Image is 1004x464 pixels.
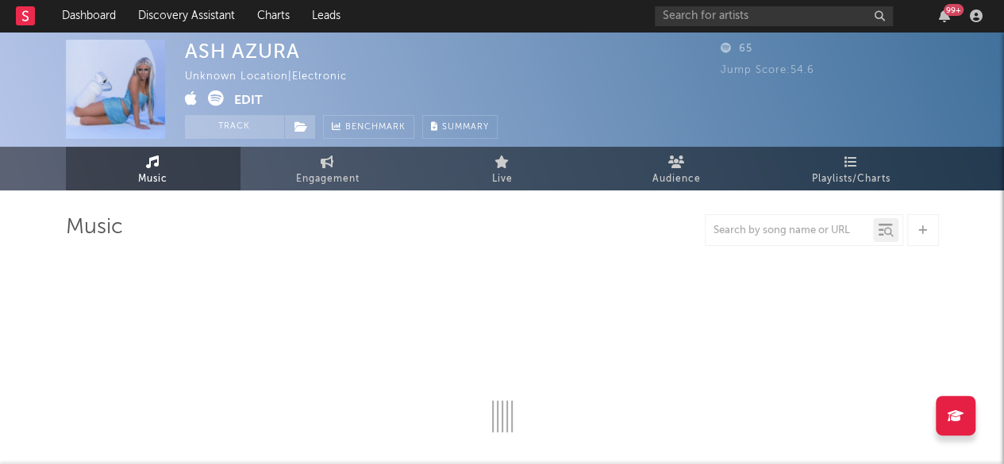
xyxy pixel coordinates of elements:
[939,10,950,22] button: 99+
[944,4,964,16] div: 99 +
[296,170,360,189] span: Engagement
[422,115,498,139] button: Summary
[442,123,489,132] span: Summary
[721,44,752,54] span: 65
[706,224,873,237] input: Search by song name or URL
[66,147,240,190] a: Music
[185,115,284,139] button: Track
[655,6,893,26] input: Search for artists
[234,90,263,110] button: Edit
[812,170,891,189] span: Playlists/Charts
[185,67,365,86] div: Unknown Location | Electronic
[185,40,300,63] div: ASH AZURA
[721,65,814,75] span: Jump Score: 54.6
[590,147,764,190] a: Audience
[492,170,513,189] span: Live
[764,147,939,190] a: Playlists/Charts
[415,147,590,190] a: Live
[652,170,701,189] span: Audience
[138,170,167,189] span: Music
[345,118,406,137] span: Benchmark
[240,147,415,190] a: Engagement
[323,115,414,139] a: Benchmark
